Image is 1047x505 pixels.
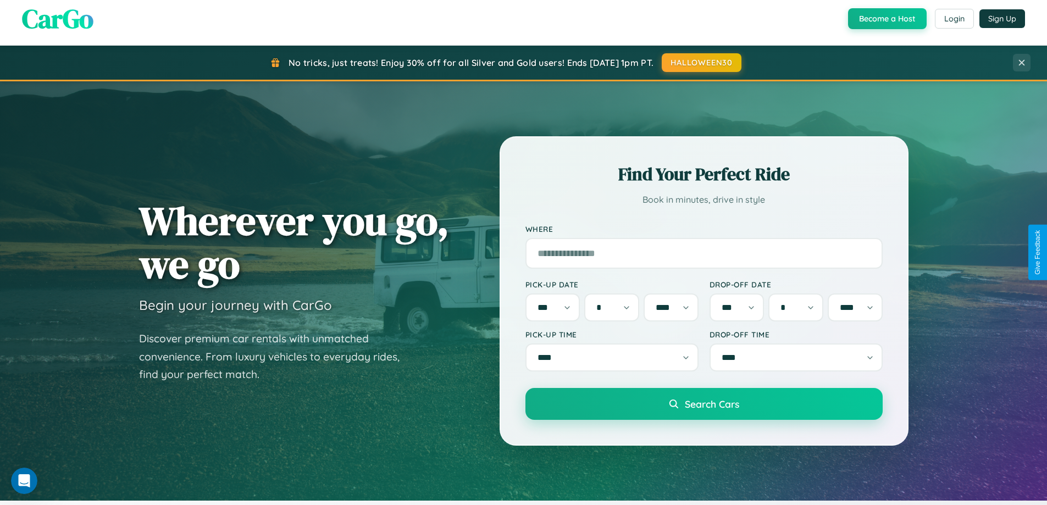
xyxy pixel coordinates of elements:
iframe: Intercom live chat [11,468,37,494]
h2: Find Your Perfect Ride [525,162,883,186]
span: No tricks, just treats! Enjoy 30% off for all Silver and Gold users! Ends [DATE] 1pm PT. [289,57,653,68]
button: Search Cars [525,388,883,420]
button: Become a Host [848,8,927,29]
h1: Wherever you go, we go [139,199,449,286]
button: Sign Up [979,9,1025,28]
p: Book in minutes, drive in style [525,192,883,208]
p: Discover premium car rentals with unmatched convenience. From luxury vehicles to everyday rides, ... [139,330,414,384]
label: Drop-off Time [710,330,883,339]
span: CarGo [22,1,93,37]
label: Where [525,224,883,234]
h3: Begin your journey with CarGo [139,297,332,313]
div: Give Feedback [1034,230,1042,275]
button: HALLOWEEN30 [662,53,741,72]
button: Login [935,9,974,29]
label: Pick-up Date [525,280,699,289]
label: Drop-off Date [710,280,883,289]
label: Pick-up Time [525,330,699,339]
span: Search Cars [685,398,739,410]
